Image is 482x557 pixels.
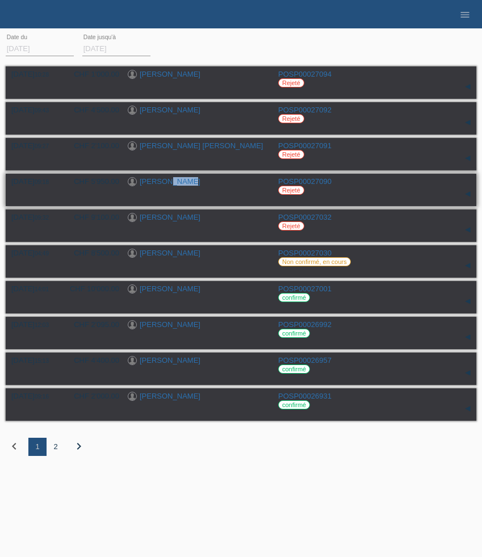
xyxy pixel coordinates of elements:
[65,213,119,221] div: CHF 9'100.00
[11,356,57,365] div: [DATE]
[11,106,57,114] div: [DATE]
[11,141,57,150] div: [DATE]
[459,78,476,95] div: étendre/coller
[11,70,57,78] div: [DATE]
[140,249,200,257] a: [PERSON_NAME]
[278,78,304,87] label: Rejeté
[65,177,119,186] div: CHF 5'950.00
[278,400,310,409] label: confirmé
[459,365,476,382] div: étendre/coller
[65,70,119,78] div: CHF 1'000.00
[35,72,49,78] span: 10:28
[459,150,476,167] div: étendre/coller
[278,106,332,114] a: POSP00027092
[35,358,49,364] span: 15:13
[278,177,332,186] a: POSP00027090
[35,322,49,328] span: 12:03
[72,439,86,453] i: chevron_right
[140,106,200,114] a: [PERSON_NAME]
[459,186,476,203] div: étendre/coller
[278,329,310,338] label: confirmé
[278,284,332,293] a: POSP00027001
[459,293,476,310] div: étendre/coller
[278,257,351,266] label: Non confirmé, en cours
[35,393,49,400] span: 09:16
[459,329,476,346] div: étendre/coller
[65,320,119,329] div: CHF 2'095.00
[35,107,49,114] span: 09:43
[459,9,471,20] i: menu
[11,284,57,293] div: [DATE]
[11,392,57,400] div: [DATE]
[140,141,263,150] a: [PERSON_NAME] [PERSON_NAME]
[65,141,119,150] div: CHF 2'100.00
[65,356,119,365] div: CHF 4'400.00
[7,439,21,453] i: chevron_left
[65,106,119,114] div: CHF 4'500.00
[65,284,119,293] div: CHF 10'000.00
[278,213,332,221] a: POSP00027032
[278,70,332,78] a: POSP00027094
[11,177,57,186] div: [DATE]
[278,221,304,231] label: Rejeté
[28,438,47,456] div: 1
[11,213,57,221] div: [DATE]
[65,249,119,257] div: CHF 8'500.00
[11,249,57,257] div: [DATE]
[278,392,332,400] a: POSP00026931
[140,284,200,293] a: [PERSON_NAME]
[459,221,476,238] div: étendre/coller
[459,114,476,131] div: étendre/coller
[278,186,304,195] label: Rejeté
[140,70,200,78] a: [PERSON_NAME]
[35,286,49,292] span: 14:01
[454,11,476,18] a: menu
[35,179,49,185] span: 09:18
[35,250,49,257] span: 04:49
[459,400,476,417] div: étendre/coller
[140,213,200,221] a: [PERSON_NAME]
[278,293,310,302] label: confirmé
[47,438,65,456] div: 2
[35,143,49,149] span: 09:27
[278,365,310,374] label: confirmé
[140,392,200,400] a: [PERSON_NAME]
[35,215,49,221] span: 09:32
[140,356,200,365] a: [PERSON_NAME]
[140,320,200,329] a: [PERSON_NAME]
[140,177,200,186] a: [PERSON_NAME]
[278,150,304,159] label: Rejeté
[11,320,57,329] div: [DATE]
[459,257,476,274] div: étendre/coller
[278,320,332,329] a: POSP00026992
[278,249,332,257] a: POSP00027030
[278,141,332,150] a: POSP00027091
[65,392,119,400] div: CHF 2'000.00
[278,356,332,365] a: POSP00026957
[278,114,304,123] label: Rejeté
